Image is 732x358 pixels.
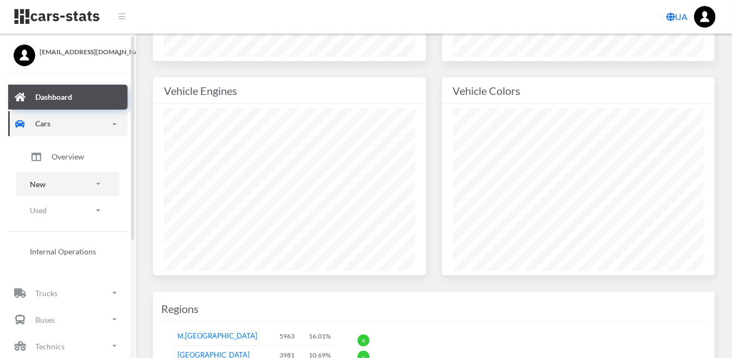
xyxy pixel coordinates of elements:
td: 5963 [271,327,300,346]
a: [EMAIL_ADDRESS][DOMAIN_NAME] [14,44,122,57]
p: Technics [35,340,65,353]
p: Cars [35,117,50,130]
img: ... [694,6,716,28]
a: New [16,172,119,196]
div: Vehicle Colors [453,82,704,99]
a: Internal Operations [16,240,119,263]
p: Dashboard [35,90,72,104]
p: Buses [35,313,55,327]
h4: Regions [161,300,199,317]
p: Used [30,203,47,217]
a: Used [16,198,119,222]
div: + [358,335,370,347]
p: New [30,177,46,191]
a: Trucks [8,280,128,305]
a: Buses [8,307,128,332]
span: [EMAIL_ADDRESS][DOMAIN_NAME] [40,47,122,57]
span: Overview [52,151,84,162]
a: Dashboard [8,85,128,110]
a: Cars [8,111,128,136]
a: UA [662,6,692,28]
span: Internal Operations [30,246,96,257]
p: Trucks [35,286,58,300]
td: 16.01% [300,327,336,346]
img: navbar brand [14,8,100,25]
a: Overview [16,143,119,170]
button: М.[GEOGRAPHIC_DATA] [177,331,257,342]
div: Vehicle Engines [164,82,415,99]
